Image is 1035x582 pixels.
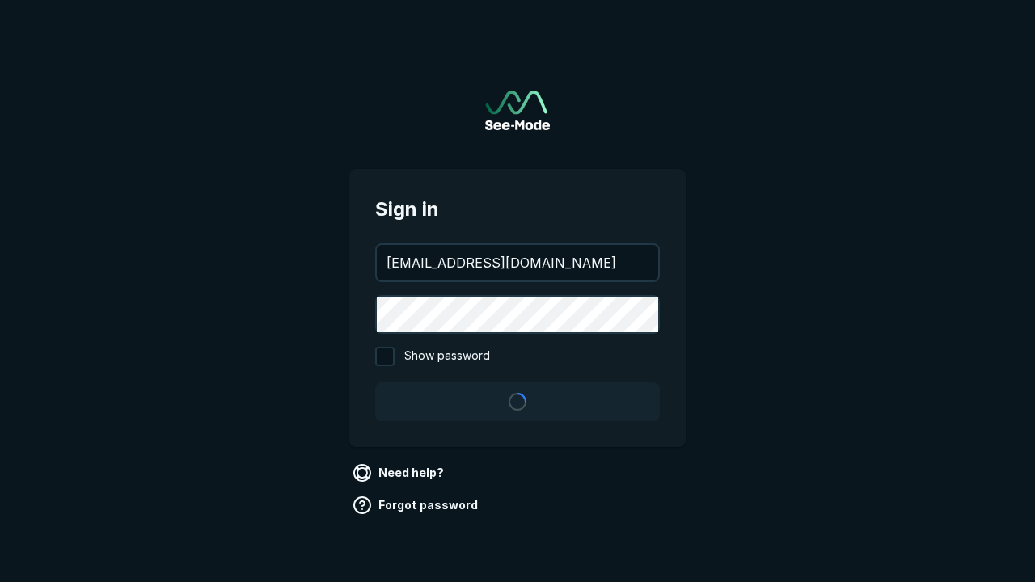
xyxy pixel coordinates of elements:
input: your@email.com [377,245,658,280]
a: Need help? [349,460,450,486]
a: Forgot password [349,492,484,518]
img: See-Mode Logo [485,91,550,130]
span: Sign in [375,195,660,224]
a: Go to sign in [485,91,550,130]
span: Show password [404,347,490,366]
